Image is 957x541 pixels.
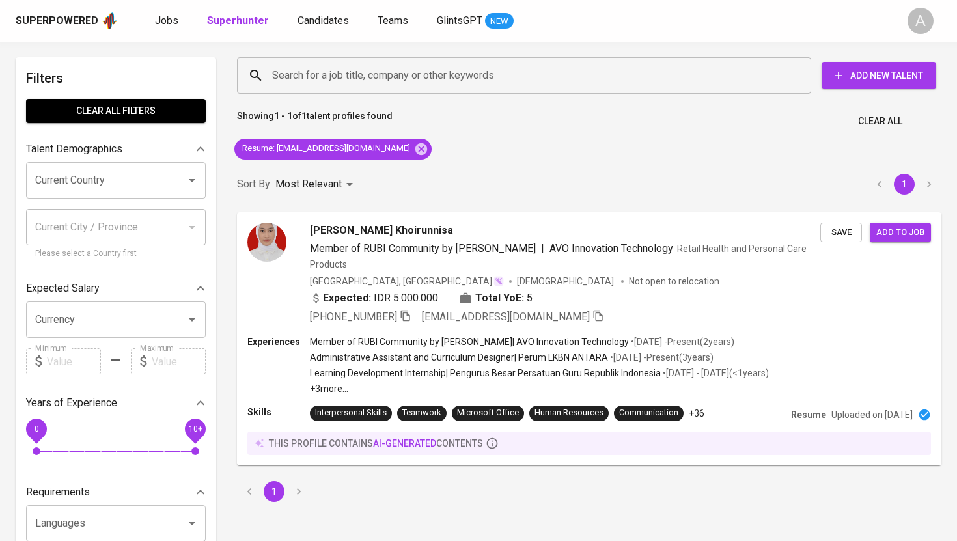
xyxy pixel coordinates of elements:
span: [PHONE_NUMBER] [310,311,397,323]
button: page 1 [264,481,284,502]
div: A [908,8,934,34]
img: 9b5bc0c7e33e56152a8bda4899da2e4f.jpg [247,223,286,262]
p: Talent Demographics [26,141,122,157]
div: Talent Demographics [26,136,206,162]
a: Superpoweredapp logo [16,11,118,31]
button: Clear All filters [26,99,206,123]
b: 1 [301,111,307,121]
button: page 1 [894,174,915,195]
span: 0 [34,424,38,434]
p: +3 more ... [310,382,769,395]
b: Superhunter [207,14,269,27]
button: Open [183,171,201,189]
p: this profile contains contents [269,437,483,450]
a: [PERSON_NAME] KhoirunnisaMember of RUBI Community by [PERSON_NAME]|AVO Innovation TechnologyRetai... [237,212,941,465]
p: Learning Development Internship | Pengurus Besar Persatuan Guru Republik Indonesia [310,367,661,380]
button: Add New Talent [822,62,936,89]
span: Retail Health and Personal Care Products [310,243,807,270]
img: magic_wand.svg [493,276,504,286]
span: 5 [527,290,533,306]
h6: Filters [26,68,206,89]
p: Uploaded on [DATE] [831,408,913,421]
a: GlintsGPT NEW [437,13,514,29]
p: Most Relevant [275,176,342,192]
div: Expected Salary [26,275,206,301]
p: • [DATE] - Present ( 2 years ) [629,335,734,348]
span: Jobs [155,14,178,27]
b: 1 - 1 [274,111,292,121]
span: GlintsGPT [437,14,482,27]
img: app logo [101,11,118,31]
span: Save [827,225,855,240]
button: Add to job [870,223,931,243]
p: Years of Experience [26,395,117,411]
div: IDR 5.000.000 [310,290,438,306]
p: Member of RUBI Community by [PERSON_NAME] | AVO Innovation Technology [310,335,629,348]
p: • [DATE] - [DATE] ( <1 years ) [661,367,769,380]
button: Clear All [853,109,908,133]
span: AI-generated [373,438,436,449]
div: Superpowered [16,14,98,29]
div: Communication [619,407,678,419]
input: Value [47,348,101,374]
span: Resume : [EMAIL_ADDRESS][DOMAIN_NAME] [234,143,418,155]
a: Teams [378,13,411,29]
p: Administrative Assistant and Curriculum Designer | Perum LKBN ANTARA [310,351,608,364]
p: Experiences [247,335,310,348]
span: | [541,241,544,257]
span: Clear All [858,113,902,130]
span: [DEMOGRAPHIC_DATA] [517,275,616,288]
nav: pagination navigation [237,481,311,502]
div: [GEOGRAPHIC_DATA], [GEOGRAPHIC_DATA] [310,275,504,288]
div: Most Relevant [275,173,357,197]
a: Superhunter [207,13,271,29]
nav: pagination navigation [867,174,941,195]
a: Candidates [298,13,352,29]
p: • [DATE] - Present ( 3 years ) [608,351,714,364]
div: Resume: [EMAIL_ADDRESS][DOMAIN_NAME] [234,139,432,160]
div: Microsoft Office [457,407,519,419]
p: Resume [791,408,826,421]
span: Candidates [298,14,349,27]
p: Sort By [237,176,270,192]
div: Interpersonal Skills [315,407,387,419]
p: Expected Salary [26,281,100,296]
span: [PERSON_NAME] Khoirunnisa [310,223,453,238]
div: Years of Experience [26,390,206,416]
a: Jobs [155,13,181,29]
span: NEW [485,15,514,28]
button: Open [183,311,201,329]
button: Open [183,514,201,533]
div: Teamwork [402,407,441,419]
p: Requirements [26,484,90,500]
span: [EMAIL_ADDRESS][DOMAIN_NAME] [422,311,590,323]
b: Expected: [323,290,371,306]
span: Clear All filters [36,103,195,119]
p: Skills [247,406,310,419]
span: Teams [378,14,408,27]
span: AVO Innovation Technology [549,242,673,255]
button: Save [820,223,862,243]
span: 10+ [188,424,202,434]
input: Value [152,348,206,374]
div: Human Resources [534,407,603,419]
span: Member of RUBI Community by [PERSON_NAME] [310,242,536,255]
b: Total YoE: [475,290,524,306]
span: Add New Talent [832,68,926,84]
span: Add to job [876,225,924,240]
div: Requirements [26,479,206,505]
p: Please select a Country first [35,247,197,260]
p: +36 [689,407,704,420]
p: Not open to relocation [629,275,719,288]
p: Showing of talent profiles found [237,109,393,133]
